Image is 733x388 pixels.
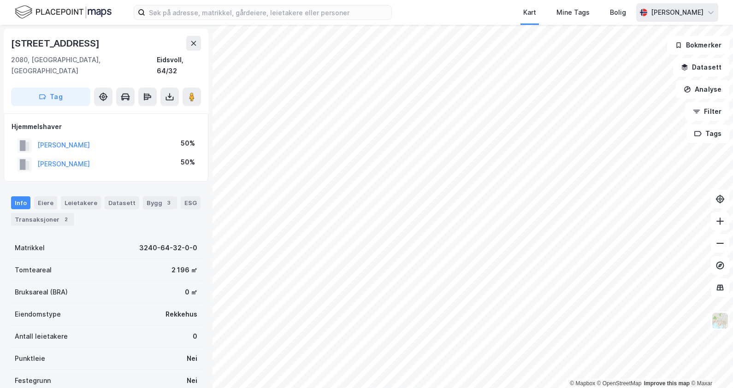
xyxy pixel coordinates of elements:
[15,287,68,298] div: Bruksareal (BRA)
[105,196,139,209] div: Datasett
[143,196,177,209] div: Bygg
[687,344,733,388] div: Kontrollprogram for chat
[61,196,101,209] div: Leietakere
[164,198,173,207] div: 3
[157,54,201,76] div: Eidsvoll, 64/32
[171,265,197,276] div: 2 196 ㎡
[597,380,642,387] a: OpenStreetMap
[61,215,71,224] div: 2
[676,80,729,99] button: Analyse
[15,4,112,20] img: logo.f888ab2527a4732fd821a326f86c7f29.svg
[667,36,729,54] button: Bokmerker
[193,331,197,342] div: 0
[556,7,590,18] div: Mine Tags
[139,242,197,253] div: 3240-64-32-0-0
[15,353,45,364] div: Punktleie
[15,375,51,386] div: Festegrunn
[685,102,729,121] button: Filter
[687,344,733,388] iframe: Chat Widget
[166,309,197,320] div: Rekkehus
[523,7,536,18] div: Kart
[673,58,729,76] button: Datasett
[11,36,101,51] div: [STREET_ADDRESS]
[11,54,157,76] div: 2080, [GEOGRAPHIC_DATA], [GEOGRAPHIC_DATA]
[12,121,201,132] div: Hjemmelshaver
[15,265,52,276] div: Tomteareal
[644,380,690,387] a: Improve this map
[686,124,729,143] button: Tags
[181,138,195,149] div: 50%
[11,213,74,226] div: Transaksjoner
[181,196,201,209] div: ESG
[145,6,391,19] input: Søk på adresse, matrikkel, gårdeiere, leietakere eller personer
[15,242,45,253] div: Matrikkel
[15,331,68,342] div: Antall leietakere
[610,7,626,18] div: Bolig
[15,309,61,320] div: Eiendomstype
[187,375,197,386] div: Nei
[181,157,195,168] div: 50%
[187,353,197,364] div: Nei
[11,88,90,106] button: Tag
[34,196,57,209] div: Eiere
[11,196,30,209] div: Info
[570,380,595,387] a: Mapbox
[185,287,197,298] div: 0 ㎡
[711,312,729,329] img: Z
[651,7,703,18] div: [PERSON_NAME]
